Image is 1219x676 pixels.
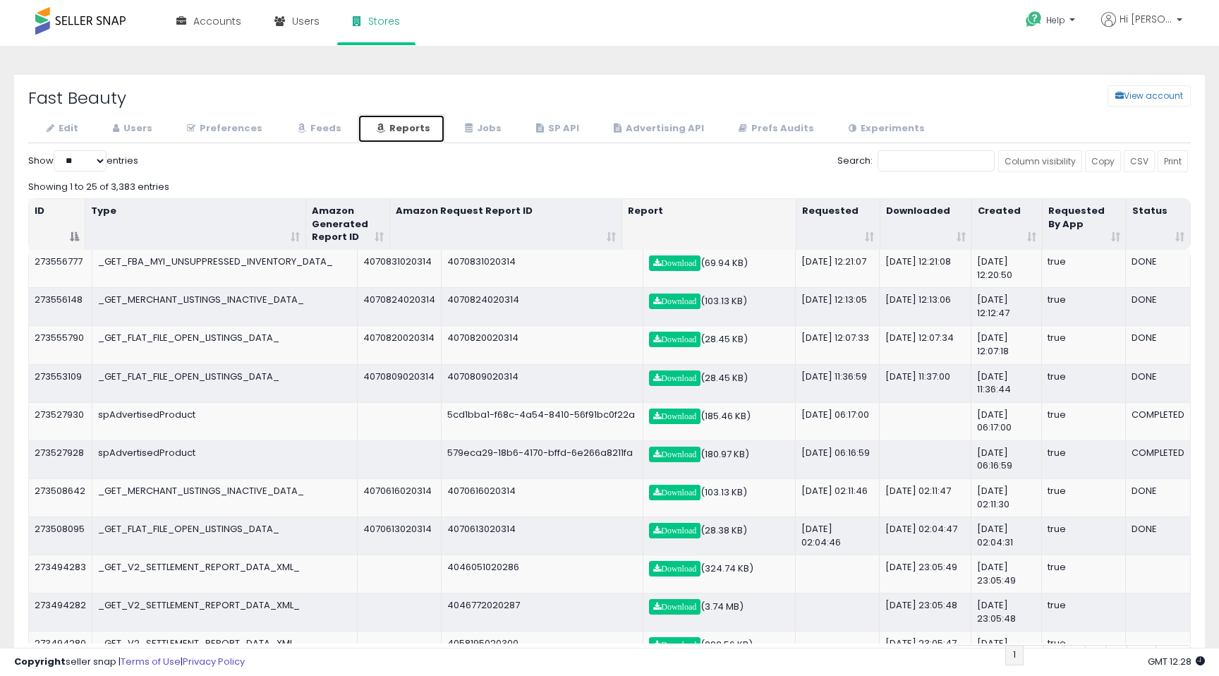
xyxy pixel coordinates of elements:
a: 4 [1064,645,1086,665]
a: Users [95,114,167,143]
td: DONE [1126,325,1190,363]
td: _GET_FLAT_FILE_OPEN_LISTINGS_DATA_ [92,364,358,402]
td: [DATE] 23:05:48 [971,593,1042,631]
th: Status: activate to sort column ascending [1127,199,1190,251]
td: _GET_FLAT_FILE_OPEN_LISTINGS_DATA_ [92,517,358,555]
input: Search: [878,150,995,171]
td: _GET_V2_SETTLEMENT_REPORT_DATA_XML_ [92,631,358,669]
td: true [1042,555,1126,593]
label: Show entries [28,150,138,171]
td: [DATE] 12:07:34 [880,325,971,363]
a: 5 [1085,645,1106,665]
td: [DATE] 12:20:50 [971,250,1042,287]
span: Download [653,526,696,535]
a: 3 [1043,645,1065,665]
th: Created: activate to sort column ascending [972,199,1043,251]
a: Edit [28,114,93,143]
td: 273494282 [29,593,92,631]
td: [DATE] 02:04:47 [880,517,971,555]
a: Reports [358,114,445,143]
span: Download [653,488,696,497]
a: Jobs [447,114,516,143]
td: true [1042,517,1126,555]
td: _GET_MERCHANT_LISTINGS_INACTIVE_DATA_ [92,287,358,325]
span: 2025-08-14 12:28 GMT [1148,655,1205,668]
button: View account [1108,85,1191,107]
th: Amazon Request Report ID: activate to sort column ascending [390,199,622,251]
a: Download [649,332,701,347]
td: 4070809020314 [442,364,643,402]
td: true [1042,402,1126,440]
a: Terms of Use [121,655,181,668]
a: Previous [951,645,1006,665]
td: true [1042,631,1126,669]
span: Accounts [193,14,241,28]
span: Download [653,259,696,267]
td: DONE [1126,478,1190,517]
td: [DATE] 11:36:44 [971,364,1042,402]
a: 136 [1127,645,1156,665]
span: Download [653,297,696,306]
span: Help [1046,14,1065,26]
td: 4058195020300 [442,631,643,669]
td: 4070613020314 [358,517,442,555]
td: spAdvertisedProduct [92,440,358,478]
span: Hi [PERSON_NAME] [1120,12,1172,26]
td: 273508642 [29,478,92,517]
td: [DATE] 23:05:47 [880,631,971,669]
a: Download [649,447,701,462]
td: _GET_V2_SETTLEMENT_REPORT_DATA_XML_ [92,593,358,631]
th: Report [622,199,796,251]
td: 273508095 [29,517,92,555]
a: Privacy Policy [183,655,245,668]
td: 4070616020314 [442,478,643,517]
strong: Copyright [14,655,66,668]
span: Download [653,603,696,611]
a: Next [1156,645,1191,665]
td: (180.97 KB) [643,440,796,478]
td: true [1042,593,1126,631]
td: [DATE] 06:17:00 [971,402,1042,440]
a: Feeds [279,114,356,143]
a: 2 [1023,645,1044,665]
td: 4070616020314 [358,478,442,517]
td: _GET_FBA_MYI_UNSUPPRESSED_INVENTORY_DATA_ [92,250,358,287]
td: true [1042,325,1126,363]
span: Download [653,335,696,344]
td: [DATE] 12:12:47 [971,287,1042,325]
span: CSV [1130,155,1148,167]
td: 5cd1bba1-f68c-4a54-8410-56f91bc0f22a [442,402,643,440]
span: Print [1164,155,1182,167]
td: _GET_MERCHANT_LISTINGS_INACTIVE_DATA_ [92,478,358,517]
td: COMPLETED [1126,440,1190,478]
td: _GET_FLAT_FILE_OPEN_LISTINGS_DATA_ [92,325,358,363]
h2: Fast Beauty [18,89,511,107]
td: [DATE] 02:11:46 [796,478,880,517]
td: [DATE] 23:05:47 [971,631,1042,669]
span: Download [653,450,696,459]
td: [DATE] 02:04:31 [971,517,1042,555]
td: COMPLETED [1126,402,1190,440]
td: [DATE] 23:05:49 [880,555,971,593]
td: [DATE] 02:11:30 [971,478,1042,517]
a: Download [649,485,701,500]
td: 4070820020314 [442,325,643,363]
td: [DATE] 06:16:59 [796,440,880,478]
div: Showing 1 to 25 of 3,383 entries [28,175,1191,194]
span: Download [653,641,696,649]
a: SP API [518,114,594,143]
td: (292.56 KB) [643,631,796,669]
td: DONE [1126,364,1190,402]
td: (324.74 KB) [643,555,796,593]
td: 4070831020314 [442,250,643,287]
td: 273494283 [29,555,92,593]
span: Users [292,14,320,28]
a: Advertising API [595,114,719,143]
a: Prefs Audits [720,114,829,143]
td: 273527930 [29,402,92,440]
th: Amazon Generated Report ID: activate to sort column ascending [306,199,390,251]
td: DONE [1126,517,1190,555]
th: Type: activate to sort column ascending [85,199,306,251]
td: [DATE] 02:11:47 [880,478,971,517]
i: Get Help [1025,11,1043,28]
